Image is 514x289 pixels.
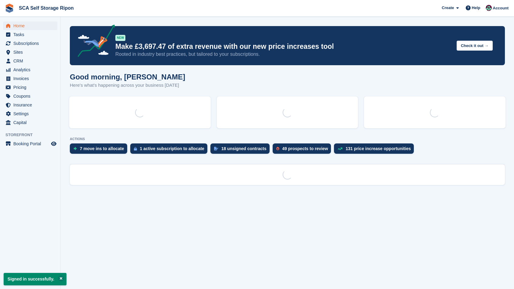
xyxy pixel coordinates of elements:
span: Capital [13,118,50,127]
a: menu [3,109,57,118]
a: menu [3,22,57,30]
a: menu [3,39,57,48]
a: menu [3,101,57,109]
div: 49 prospects to review [282,146,328,151]
div: 1 active subscription to allocate [140,146,204,151]
span: Tasks [13,30,50,39]
img: price_increase_opportunities-93ffe204e8149a01c8c9dc8f82e8f89637d9d84a8eef4429ea346261dce0b2c0.svg [338,147,342,150]
span: Coupons [13,92,50,100]
p: Signed in successfully. [4,273,66,285]
span: Analytics [13,66,50,74]
a: menu [3,139,57,148]
a: 1 active subscription to allocate [130,143,210,157]
a: 131 price increase opportunities [334,143,417,157]
img: prospect-51fa495bee0391a8d652442698ab0144808aea92771e9ea1ae160a38d050c398.svg [276,147,279,150]
span: Home [13,22,50,30]
a: SCA Self Storage Ripon [16,3,76,13]
a: menu [3,30,57,39]
img: contract_signature_icon-13c848040528278c33f63329250d36e43548de30e8caae1d1a13099fd9432cc5.svg [214,147,218,150]
p: Here's what's happening across your business [DATE] [70,82,185,89]
span: Settings [13,109,50,118]
div: 18 unsigned contracts [221,146,267,151]
a: menu [3,48,57,56]
a: 7 move ins to allocate [70,143,130,157]
button: Check it out → [457,41,493,51]
a: 18 unsigned contracts [210,143,273,157]
a: menu [3,92,57,100]
p: Rooted in industry best practices, but tailored to your subscriptions. [115,51,452,58]
div: 131 price increase opportunities [346,146,411,151]
a: menu [3,57,57,65]
span: Account [493,5,509,11]
span: Help [472,5,480,11]
h1: Good morning, [PERSON_NAME] [70,73,185,81]
span: Insurance [13,101,50,109]
a: menu [3,66,57,74]
span: Storefront [5,132,60,138]
span: Subscriptions [13,39,50,48]
p: ACTIONS [70,137,505,141]
img: active_subscription_to_allocate_icon-d502201f5373d7db506a760aba3b589e785aa758c864c3986d89f69b8ff3... [134,147,137,151]
div: 7 move ins to allocate [80,146,124,151]
a: Preview store [50,140,57,147]
a: menu [3,118,57,127]
img: move_ins_to_allocate_icon-fdf77a2bb77ea45bf5b3d319d69a93e2d87916cf1d5bf7949dd705db3b84f3ca.svg [73,147,77,150]
a: menu [3,83,57,92]
img: Sam Chapman [486,5,492,11]
a: 49 prospects to review [273,143,334,157]
img: stora-icon-8386f47178a22dfd0bd8f6a31ec36ba5ce8667c1dd55bd0f319d3a0aa187defe.svg [5,4,14,13]
span: Create [442,5,454,11]
span: Pricing [13,83,50,92]
p: Make £3,697.47 of extra revenue with our new price increases tool [115,42,452,51]
img: price-adjustments-announcement-icon-8257ccfd72463d97f412b2fc003d46551f7dbcb40ab6d574587a9cd5c0d94... [73,25,115,59]
span: Sites [13,48,50,56]
div: NEW [115,35,125,41]
span: CRM [13,57,50,65]
span: Invoices [13,74,50,83]
span: Booking Portal [13,139,50,148]
a: menu [3,74,57,83]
